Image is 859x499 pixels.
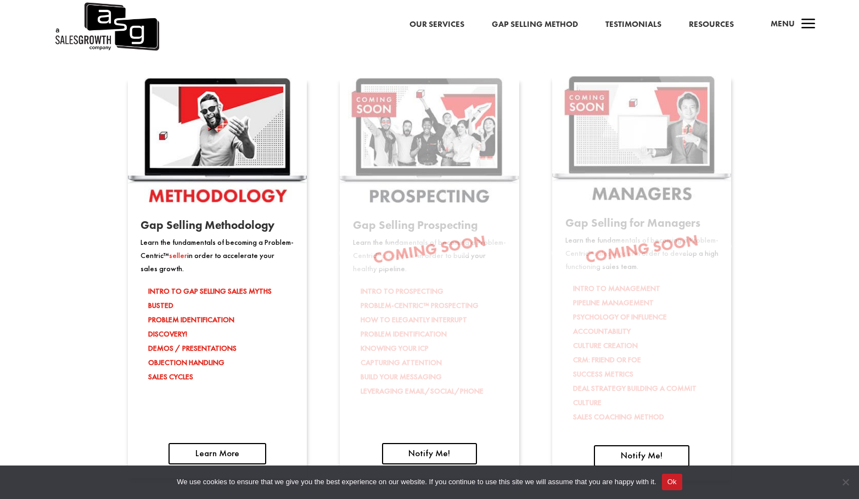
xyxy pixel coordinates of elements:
[353,217,478,232] span: Gap Selling Prospecting
[409,18,464,32] a: Our Services
[798,14,819,36] span: a
[148,327,294,341] li: DISCOVERY!
[148,355,294,369] li: OBJECTION HANDLING
[552,229,731,270] p: Coming Soon
[573,324,718,338] li: ACCOUNTABILITY
[141,236,294,275] p: Learn the fundamentals of becoming a Problem-Centric™ in order to accelerate your sales growth.
[148,369,294,384] li: SALES CYCLES
[573,352,718,367] li: CRM: FRIEND OR FOE
[573,381,718,410] li: DEAL STRATEGY BUILDING A COMMIT CULTURE
[605,18,661,32] a: Testimonials
[353,236,506,275] p: Learn the fundamentals of becoming a Problem-Centric™ in order to build your healthy pipeline.
[361,284,506,298] li: INTRO TO PROSPECTING
[361,298,506,341] li: PROBLEM-CENTRIC™ PROSPECTING HOW TO ELEGANTLY INTERRUPT PROBLEM IDENTIFICATION
[141,217,274,232] span: Gap Selling Methodology
[148,284,294,312] li: INTRO TO GAP SELLING SALES MYTHS BUSTED
[689,18,734,32] a: Resources
[771,18,795,29] span: Menu
[382,443,478,464] a: Notify Me!
[340,229,519,271] p: Coming Soon
[594,445,689,467] a: Notify Me!
[573,367,718,381] li: SUCCESS METRICS
[573,281,718,295] li: INTRO TO MANAGEMENT
[169,443,266,464] a: Learn More
[565,234,718,273] p: Learn the fundamentals of becoming a Problem-Centric™ in order to develop a high functioning sale...
[565,215,700,230] span: Gap Selling for Managers
[177,476,656,487] span: We use cookies to ensure that we give you the best experience on our website. If you continue to ...
[573,295,718,310] li: PIPELINE MANAGEMENT
[492,18,578,32] a: Gap Selling Method
[148,341,294,355] li: DEMOS / PRESENTATIONS
[361,355,506,369] li: CAPTURING ATTENTION
[573,410,718,424] li: SALES COACHING METHOD
[148,312,294,327] li: PROBLEM IDENTIFICATION
[662,474,682,490] button: Ok
[840,476,851,487] span: No
[361,341,506,355] li: KNOWING YOUR ICP
[169,250,187,260] span: seller
[361,369,506,398] li: BUILD YOUR MESSAGING LEVERAGING EMAIL/SOCIAL/PHONE
[573,310,718,324] li: PSYCHOLOGY OF INFLUENCE
[573,338,718,352] li: CULTURE CREATION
